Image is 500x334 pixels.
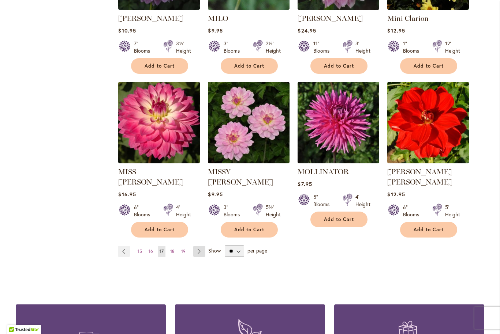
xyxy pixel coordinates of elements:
a: 16 [147,246,155,257]
a: 15 [136,246,144,257]
a: 18 [168,246,176,257]
a: MIKAYLA MIRANDA [118,4,200,11]
a: Mingus Philip Sr [298,4,379,11]
div: 3" Blooms [224,204,244,218]
span: 18 [170,248,175,254]
span: $9.95 [208,191,223,198]
a: [PERSON_NAME] [PERSON_NAME] [387,167,452,186]
button: Add to Cart [310,58,367,74]
span: $10.95 [118,27,136,34]
span: Add to Cart [234,63,264,69]
a: [PERSON_NAME] [298,14,363,23]
span: 19 [181,248,186,254]
span: 16 [149,248,153,254]
button: Add to Cart [310,212,367,227]
a: [PERSON_NAME] [118,14,183,23]
span: $12.95 [387,191,405,198]
span: $9.95 [208,27,223,34]
a: MISSY SUE [208,158,290,165]
div: 12" Height [445,40,460,54]
span: Show [208,247,221,254]
button: Add to Cart [400,58,457,74]
a: MISS [PERSON_NAME] [118,167,183,186]
div: 7" Blooms [134,40,154,54]
span: Add to Cart [324,63,354,69]
a: Mini Clarion [387,4,469,11]
div: 3' Height [355,40,370,54]
a: Mini Clarion [387,14,429,23]
a: MOLLINATOR [298,158,379,165]
span: $16.95 [118,191,136,198]
div: 5½' Height [266,204,281,218]
img: MISS DELILAH [118,82,200,163]
button: Add to Cart [131,222,188,238]
a: MOLLINATOR [298,167,349,176]
div: 11" Blooms [313,40,334,54]
span: 15 [138,248,142,254]
span: 17 [160,248,164,254]
div: 5" Blooms [313,193,334,208]
div: 3" Blooms [224,40,244,54]
img: MOLLY ANN [387,82,469,163]
span: Add to Cart [145,63,175,69]
span: per page [247,247,267,254]
div: 2½' Height [266,40,281,54]
button: Add to Cart [131,58,188,74]
a: MILO [208,4,290,11]
div: 5' Height [445,204,460,218]
button: Add to Cart [400,222,457,238]
div: 4' Height [176,204,191,218]
div: 1" Blooms [403,40,423,54]
div: 6" Blooms [134,204,154,218]
span: Add to Cart [234,227,264,233]
iframe: Launch Accessibility Center [5,308,26,329]
button: Add to Cart [221,58,278,74]
span: $24.95 [298,27,316,34]
img: MOLLINATOR [298,82,379,163]
div: 3½' Height [176,40,191,54]
span: Add to Cart [414,63,444,69]
a: MISSY [PERSON_NAME] [208,167,273,186]
a: 19 [179,246,187,257]
a: MOLLY ANN [387,158,469,165]
button: Add to Cart [221,222,278,238]
span: Add to Cart [324,216,354,223]
a: MILO [208,14,228,23]
div: 6" Blooms [403,204,423,218]
span: $7.95 [298,181,312,187]
span: Add to Cart [414,227,444,233]
div: 4' Height [355,193,370,208]
span: $12.95 [387,27,405,34]
a: MISS DELILAH [118,158,200,165]
img: MISSY SUE [208,82,290,163]
span: Add to Cart [145,227,175,233]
